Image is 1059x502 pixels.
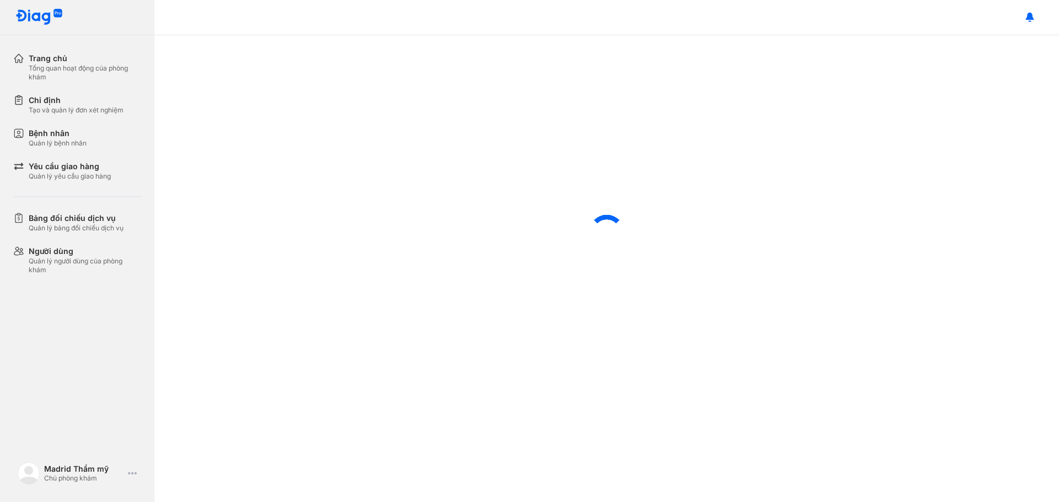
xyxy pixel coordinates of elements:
div: Chỉ định [29,95,124,106]
div: Quản lý bảng đối chiếu dịch vụ [29,224,124,233]
div: Bệnh nhân [29,128,87,139]
div: Quản lý người dùng của phòng khám [29,257,141,274]
div: Quản lý yêu cầu giao hàng [29,172,111,181]
div: Quản lý bệnh nhân [29,139,87,148]
div: Người dùng [29,246,141,257]
div: Bảng đối chiếu dịch vụ [29,213,124,224]
div: Trang chủ [29,53,141,64]
div: Madrid Thẩm mỹ [44,464,124,474]
img: logo [15,9,63,26]
div: Tạo và quản lý đơn xét nghiệm [29,106,124,115]
div: Chủ phòng khám [44,474,124,483]
div: Yêu cầu giao hàng [29,161,111,172]
img: logo [18,462,40,484]
div: Tổng quan hoạt động của phòng khám [29,64,141,82]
